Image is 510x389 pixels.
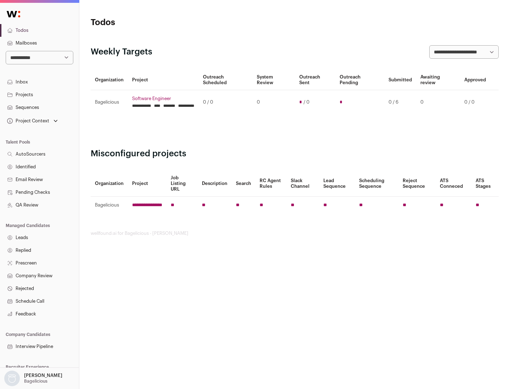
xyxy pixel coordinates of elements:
th: ATS Conneced [436,171,471,197]
th: Reject Sequence [398,171,436,197]
td: 0 [416,90,460,115]
th: Organization [91,70,128,90]
th: Project [128,70,199,90]
th: Submitted [384,70,416,90]
div: Project Context [6,118,49,124]
h1: Todos [91,17,227,28]
th: Job Listing URL [166,171,198,197]
footer: wellfound:ai for Bagelicious - [PERSON_NAME] [91,231,499,236]
button: Open dropdown [3,371,64,386]
th: Outreach Scheduled [199,70,253,90]
td: 0 [253,90,295,115]
td: 0 / 0 [199,90,253,115]
td: 0 / 6 [384,90,416,115]
h2: Misconfigured projects [91,148,499,159]
th: Description [198,171,232,197]
th: Outreach Pending [335,70,384,90]
th: Approved [460,70,490,90]
th: Project [128,171,166,197]
th: RC Agent Rules [255,171,286,197]
td: 0 / 0 [460,90,490,115]
th: Organization [91,171,128,197]
th: Awaiting review [416,70,460,90]
button: Open dropdown [6,116,59,126]
th: System Review [253,70,295,90]
th: Lead Sequence [319,171,355,197]
h2: Weekly Targets [91,46,152,58]
th: Slack Channel [287,171,319,197]
img: nopic.png [4,371,20,386]
th: ATS Stages [471,171,499,197]
img: Wellfound [3,7,24,21]
th: Search [232,171,255,197]
th: Outreach Sent [295,70,336,90]
th: Scheduling Sequence [355,171,398,197]
a: Software Engineer [132,96,194,101]
span: / 0 [304,99,310,105]
td: Bagelicious [91,90,128,115]
p: [PERSON_NAME] [24,373,62,378]
td: Bagelicious [91,197,128,214]
p: Bagelicious [24,378,47,384]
